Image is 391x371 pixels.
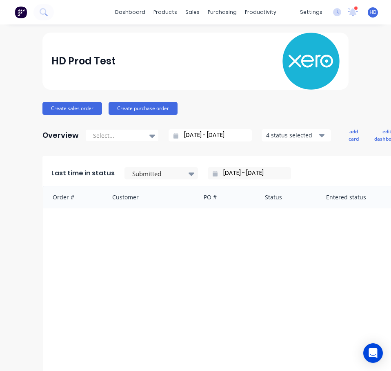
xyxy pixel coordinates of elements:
[262,129,331,141] button: 4 status selected
[257,186,318,208] div: Status
[282,33,340,90] img: HD Prod Test
[149,6,181,18] div: products
[363,343,383,363] div: Open Intercom Messenger
[195,186,257,208] div: PO #
[204,6,241,18] div: purchasing
[266,131,318,139] div: 4 status selected
[15,6,27,18] img: Factory
[104,186,196,208] div: Customer
[296,6,327,18] div: settings
[369,9,377,16] span: HD
[51,53,116,69] div: HD Prod Test
[181,6,204,18] div: sales
[109,102,178,115] button: Create purchase order
[241,6,280,18] div: productivity
[111,6,149,18] a: dashboard
[42,127,79,144] div: Overview
[42,102,102,115] button: Create sales order
[43,186,104,208] div: Order #
[218,167,288,179] input: Filter by date
[343,126,364,144] button: add card
[51,168,115,178] span: Last time in status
